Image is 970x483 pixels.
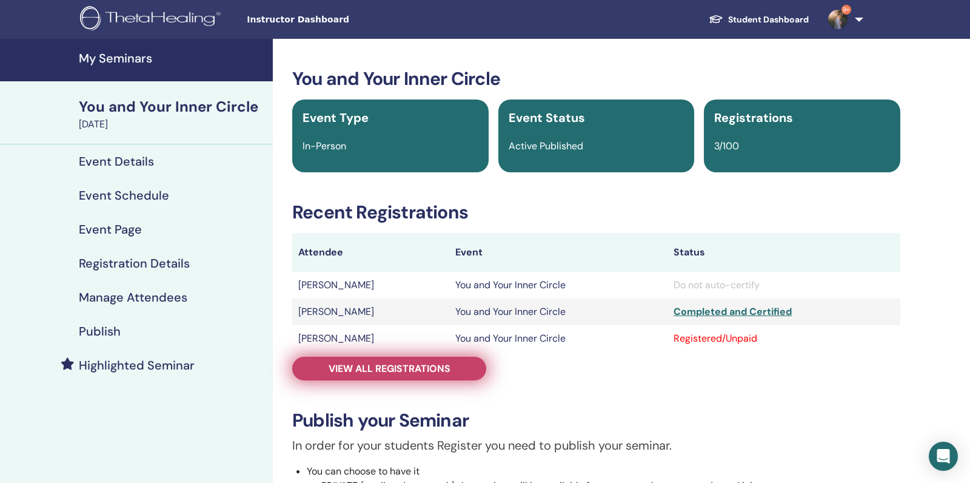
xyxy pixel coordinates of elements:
td: [PERSON_NAME] [292,299,449,325]
td: You and Your Inner Circle [449,272,667,299]
span: In-Person [303,140,346,152]
span: Event Status [509,110,585,126]
span: View all registrations [329,362,450,375]
span: 3/100 [714,140,739,152]
div: Registered/Unpaid [674,331,894,346]
h3: Recent Registrations [292,201,900,223]
div: Completed and Certified [674,305,894,319]
td: [PERSON_NAME] [292,325,449,352]
th: Attendee [292,233,449,272]
td: You and Your Inner Circle [449,299,667,325]
div: [DATE] [79,117,266,132]
span: Event Type [303,110,369,126]
p: In order for your students Register you need to publish your seminar. [292,436,900,454]
img: default.jpg [828,10,848,29]
a: You and Your Inner Circle[DATE] [72,96,273,132]
h4: Manage Attendees [79,290,187,305]
span: Instructor Dashboard [247,13,429,26]
h4: My Seminars [79,51,266,66]
h3: Publish your Seminar [292,410,900,431]
span: 9+ [841,5,851,15]
h4: Registration Details [79,256,190,271]
a: Student Dashboard [699,8,818,31]
img: graduation-cap-white.svg [709,14,723,24]
h3: You and Your Inner Circle [292,68,900,90]
span: Registrations [714,110,793,126]
h4: Publish [79,324,121,339]
img: logo.png [80,6,225,33]
h4: Event Details [79,154,154,169]
th: Event [449,233,667,272]
div: Do not auto-certify [674,278,894,292]
a: View all registrations [292,357,486,380]
h4: Highlighted Seminar [79,358,195,373]
div: You and Your Inner Circle [79,96,266,117]
td: [PERSON_NAME] [292,272,449,299]
h4: Event Schedule [79,188,169,203]
h4: Event Page [79,222,142,237]
td: You and Your Inner Circle [449,325,667,352]
span: Active Published [509,140,583,152]
div: Open Intercom Messenger [929,442,958,471]
th: Status [667,233,900,272]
